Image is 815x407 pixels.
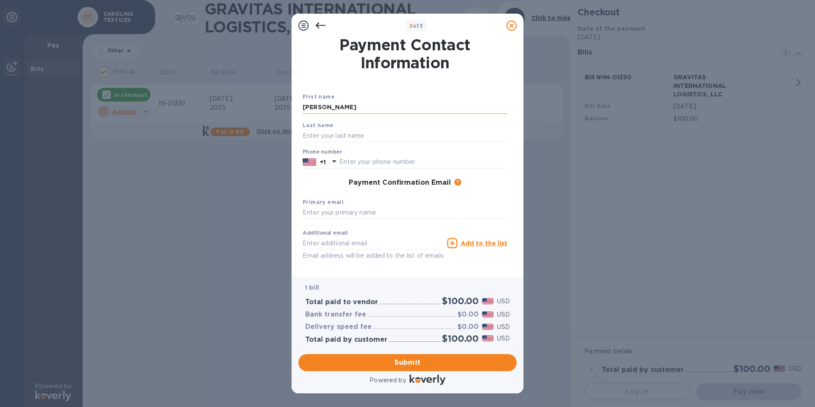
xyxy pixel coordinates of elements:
[303,199,344,205] b: Primary email
[305,336,387,344] h3: Total paid by customer
[482,298,494,304] img: USD
[409,23,423,29] b: of 3
[305,284,319,291] b: 1 bill
[457,323,479,331] h3: $0.00
[497,334,510,343] p: USD
[303,157,316,167] img: US
[461,240,507,247] u: Add to the list
[305,358,510,368] span: Submit
[410,375,445,385] img: Logo
[497,323,510,331] p: USD
[303,237,444,250] input: Enter additional email
[303,231,348,236] label: Additional email
[303,122,334,128] b: Last name
[303,251,444,261] p: Email address will be added to the list of emails
[482,335,494,341] img: USD
[303,150,342,155] label: Phone number
[370,376,406,385] p: Powered by
[320,158,326,166] p: +1
[349,179,451,187] h3: Payment Confirmation Email
[305,323,372,331] h3: Delivery speed fee
[409,23,413,29] span: 3
[482,324,494,330] img: USD
[305,298,378,306] h3: Total paid to vendor
[442,333,479,344] h2: $100.00
[303,269,376,275] b: Added additional emails
[305,311,366,319] h3: Bank transfer fee
[303,206,507,219] input: Enter your primary name
[298,354,517,371] button: Submit
[303,36,507,72] h1: Payment Contact Information
[442,296,479,306] h2: $100.00
[303,93,335,100] b: First name
[497,310,510,319] p: USD
[303,129,507,142] input: Enter your last name
[339,156,507,169] input: Enter your phone number
[303,101,507,114] input: Enter your first name
[457,311,479,319] h3: $0.00
[482,311,494,317] img: USD
[497,297,510,306] p: USD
